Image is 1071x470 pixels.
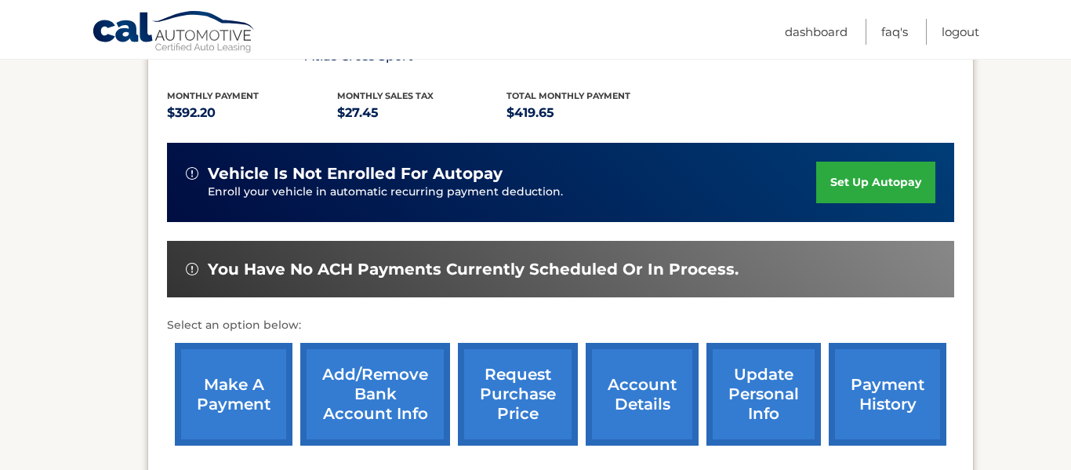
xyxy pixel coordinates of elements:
[92,10,256,56] a: Cal Automotive
[458,343,578,446] a: request purchase price
[942,19,979,45] a: Logout
[881,19,908,45] a: FAQ's
[175,343,292,446] a: make a payment
[208,260,739,279] span: You have no ACH payments currently scheduled or in process.
[167,90,259,101] span: Monthly Payment
[208,164,503,184] span: vehicle is not enrolled for autopay
[506,90,630,101] span: Total Monthly Payment
[337,90,434,101] span: Monthly sales Tax
[167,102,337,124] p: $392.20
[829,343,946,446] a: payment history
[337,102,507,124] p: $27.45
[300,343,450,446] a: Add/Remove bank account info
[506,102,677,124] p: $419.65
[167,316,954,335] p: Select an option below:
[785,19,848,45] a: Dashboard
[186,167,198,180] img: alert-white.svg
[186,263,198,275] img: alert-white.svg
[208,184,816,201] p: Enroll your vehicle in automatic recurring payment deduction.
[706,343,821,446] a: update personal info
[586,343,699,446] a: account details
[816,162,935,203] a: set up autopay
